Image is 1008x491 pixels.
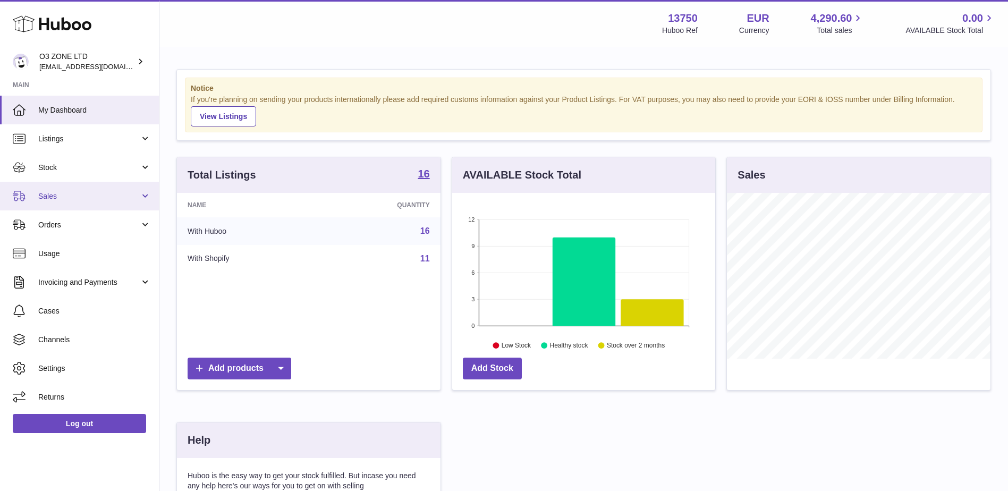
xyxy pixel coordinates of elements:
text: Low Stock [502,342,531,349]
a: View Listings [191,106,256,126]
th: Quantity [319,193,440,217]
span: Channels [38,335,151,345]
h3: AVAILABLE Stock Total [463,168,581,182]
text: 0 [471,323,475,329]
span: 0.00 [962,11,983,26]
text: 6 [471,269,475,276]
p: Huboo is the easy way to get your stock fulfilled. But incase you need any help here's our ways f... [188,471,430,491]
a: Add products [188,358,291,379]
text: 12 [468,216,475,223]
a: Add Stock [463,358,522,379]
strong: Notice [191,83,977,94]
text: Healthy stock [549,342,588,349]
span: [EMAIL_ADDRESS][DOMAIN_NAME] [39,62,156,71]
strong: EUR [747,11,769,26]
span: Usage [38,249,151,259]
span: Invoicing and Payments [38,277,140,287]
h3: Help [188,433,210,447]
span: Sales [38,191,140,201]
span: Returns [38,392,151,402]
div: If you're planning on sending your products internationally please add required customs informati... [191,95,977,126]
a: 16 [420,226,430,235]
h3: Total Listings [188,168,256,182]
div: O3 ZONE LTD [39,52,135,72]
span: Listings [38,134,140,144]
a: 11 [420,254,430,263]
div: Huboo Ref [662,26,698,36]
a: 16 [418,168,429,181]
a: 0.00 AVAILABLE Stock Total [905,11,995,36]
a: Log out [13,414,146,433]
div: Currency [739,26,769,36]
span: My Dashboard [38,105,151,115]
span: Settings [38,363,151,374]
td: With Huboo [177,217,319,245]
span: Cases [38,306,151,316]
td: With Shopify [177,245,319,273]
strong: 13750 [668,11,698,26]
text: 9 [471,243,475,249]
img: hello@o3zoneltd.co.uk [13,54,29,70]
th: Name [177,193,319,217]
span: Orders [38,220,140,230]
text: Stock over 2 months [607,342,665,349]
strong: 16 [418,168,429,179]
text: 3 [471,296,475,302]
h3: Sales [738,168,765,182]
span: 4,290.60 [811,11,852,26]
span: Stock [38,163,140,173]
span: AVAILABLE Stock Total [905,26,995,36]
a: 4,290.60 Total sales [811,11,865,36]
span: Total sales [817,26,864,36]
